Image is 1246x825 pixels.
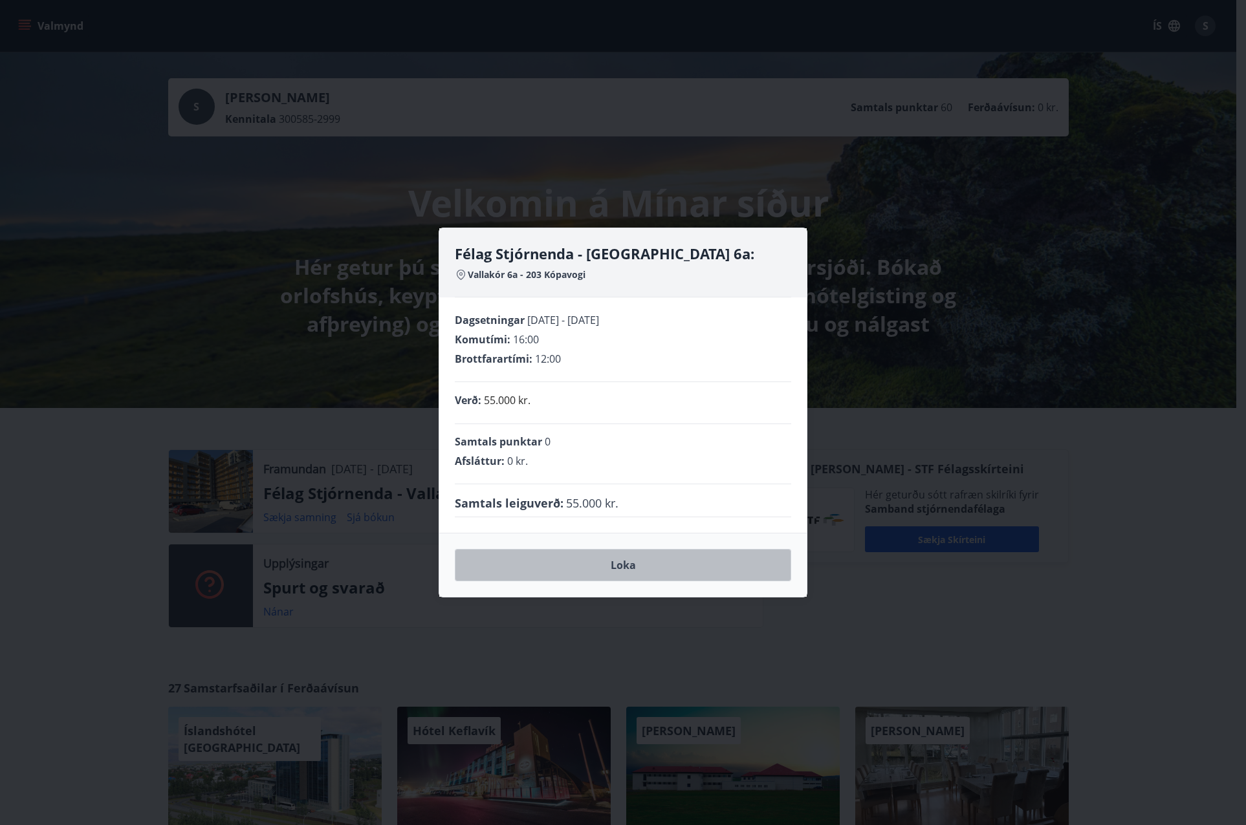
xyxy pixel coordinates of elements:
[455,313,525,327] span: Dagsetningar
[527,313,599,327] span: [DATE] - [DATE]
[455,244,791,263] h4: Félag Stjórnenda - [GEOGRAPHIC_DATA] 6a:
[455,454,505,468] span: Afsláttur :
[545,434,551,449] span: 0
[455,495,563,511] span: Samtals leiguverð :
[507,454,528,468] span: 0 kr.
[455,393,481,407] span: Verð :
[468,268,585,281] span: Vallakór 6a - 203 Kópavogi
[455,434,542,449] span: Samtals punktar
[566,495,618,511] span: 55.000 kr.
[513,332,539,347] span: 16:00
[455,549,791,581] button: Loka
[455,352,532,366] span: Brottfarartími :
[535,352,561,366] span: 12:00
[484,392,530,408] p: 55.000 kr.
[455,332,510,347] span: Komutími :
